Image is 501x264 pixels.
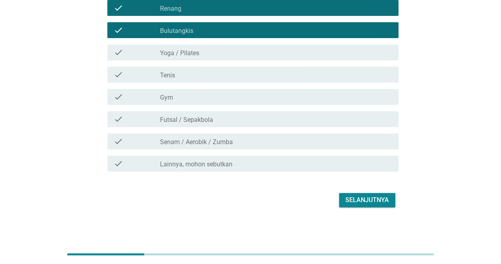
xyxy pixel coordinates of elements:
[160,160,232,168] label: Lainnya, mohon sebutkan
[114,137,123,146] i: check
[345,195,389,205] div: Selanjutnya
[114,25,123,35] i: check
[114,70,123,79] i: check
[114,3,123,13] i: check
[339,193,395,207] button: Selanjutnya
[160,49,199,57] label: Yoga / Pilates
[160,27,193,35] label: Bulutangkis
[160,71,175,79] label: Tenis
[114,92,123,102] i: check
[160,5,181,13] label: Renang
[114,48,123,57] i: check
[114,114,123,124] i: check
[160,94,173,102] label: Gym
[114,159,123,168] i: check
[160,138,233,146] label: Senam / Aerobik / Zumba
[160,116,213,124] label: Futsal / Sepakbola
